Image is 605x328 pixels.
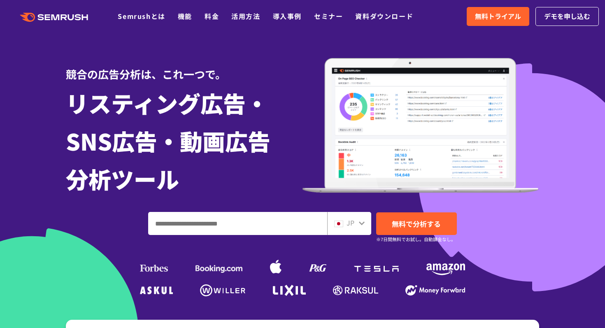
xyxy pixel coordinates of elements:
span: 無料トライアル [475,11,521,22]
span: 無料で分析する [392,219,441,229]
a: 活用方法 [231,11,260,21]
h1: リスティング広告・ SNS広告・動画広告 分析ツール [66,84,302,198]
a: セミナー [314,11,343,21]
div: 競合の広告分析は、これ一つで。 [66,54,302,82]
a: デモを申し込む [535,7,599,26]
a: 機能 [178,11,192,21]
a: 資料ダウンロード [355,11,413,21]
input: ドメイン、キーワードまたはURLを入力してください [149,212,327,235]
span: JP [347,218,354,228]
span: デモを申し込む [544,11,590,22]
a: 無料トライアル [467,7,529,26]
a: 料金 [205,11,219,21]
a: 導入事例 [273,11,302,21]
a: Semrushとは [118,11,165,21]
a: 無料で分析する [376,212,457,235]
small: ※7日間無料でお試し。自動課金なし。 [376,235,456,243]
